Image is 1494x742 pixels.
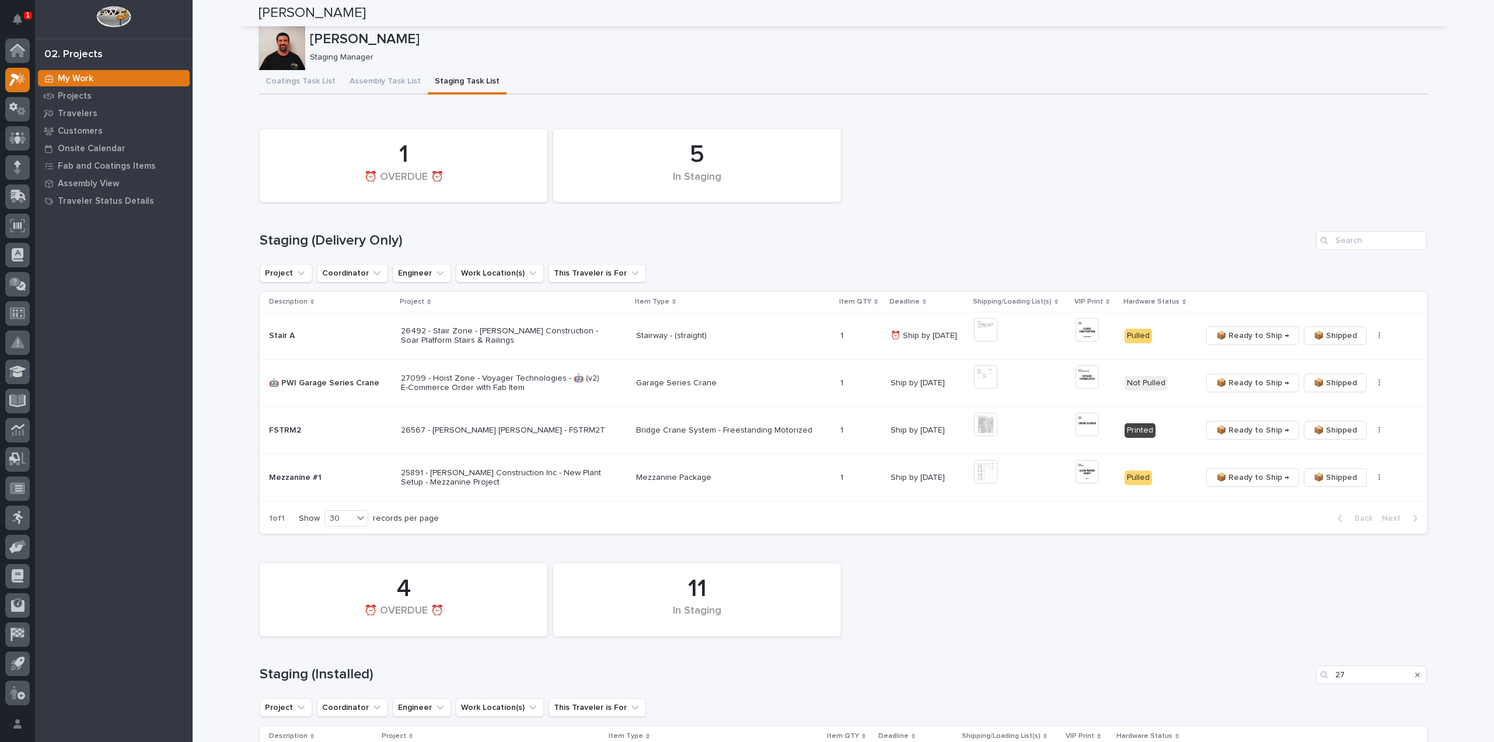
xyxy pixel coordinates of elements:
[260,666,1311,683] h1: Staging (Installed)
[1377,513,1427,524] button: Next
[393,698,451,717] button: Engineer
[1125,376,1168,391] div: Not Pulled
[891,473,965,483] p: Ship by [DATE]
[260,312,1427,360] tr: Stair AStair A 26492 - Stair Zone - [PERSON_NAME] Construction - Soar Platform Stairs & RailingsS...
[549,698,646,717] button: This Traveler is For
[280,140,528,169] div: 1
[1314,329,1357,343] span: 📦 Shipped
[280,574,528,604] div: 4
[840,376,846,388] p: 1
[299,514,320,524] p: Show
[891,378,965,388] p: Ship by [DATE]
[310,31,1424,48] p: [PERSON_NAME]
[573,605,821,629] div: In Staging
[393,264,451,283] button: Engineer
[58,196,154,207] p: Traveler Status Details
[260,232,1311,249] h1: Staging (Delivery Only)
[1382,513,1408,524] span: Next
[1206,468,1299,487] button: 📦 Ready to Ship →
[269,376,382,388] p: 🤖 PWI Garage Series Crane
[5,7,30,32] button: Notifications
[44,48,103,61] div: 02. Projects
[260,407,1427,454] tr: FSTRM2FSTRM2 26567 - [PERSON_NAME] [PERSON_NAME] - FSTRM2TBridge Crane System - Freestanding Moto...
[1216,423,1289,437] span: 📦 Ready to Ship →
[310,53,1419,62] p: Staging Manager
[891,331,965,341] p: ⏰ Ship by [DATE]
[1316,666,1427,684] div: Search
[456,698,544,717] button: Work Location(s)
[573,574,821,604] div: 11
[1216,329,1289,343] span: 📦 Ready to Ship →
[317,264,388,283] button: Coordinator
[428,70,507,95] button: Staging Task List
[343,70,428,95] button: Assembly Task List
[1125,329,1152,343] div: Pulled
[889,295,920,308] p: Deadline
[1316,231,1427,250] input: Search
[1206,374,1299,392] button: 📦 Ready to Ship →
[401,426,605,436] p: 26567 - [PERSON_NAME] [PERSON_NAME] - FSTRM2T
[1125,471,1152,485] div: Pulled
[269,423,303,436] p: FSTRM2
[269,471,324,483] p: Mezzanine #1
[260,698,312,717] button: Project
[573,140,821,169] div: 5
[1304,374,1367,392] button: 📦 Shipped
[840,471,846,483] p: 1
[260,264,312,283] button: Project
[35,104,193,122] a: Travelers
[260,504,294,533] p: 1 of 1
[259,70,343,95] button: Coatings Task List
[58,161,156,172] p: Fab and Coatings Items
[573,171,821,196] div: In Staging
[35,175,193,192] a: Assembly View
[35,87,193,104] a: Projects
[456,264,544,283] button: Work Location(s)
[35,140,193,157] a: Onsite Calendar
[1304,468,1367,487] button: 📦 Shipped
[636,473,831,483] p: Mezzanine Package
[635,295,669,308] p: Item Type
[26,11,30,19] p: 1
[280,605,528,629] div: ⏰ OVERDUE ⏰
[35,192,193,210] a: Traveler Status Details
[400,295,424,308] p: Project
[1125,423,1156,438] div: Printed
[549,264,646,283] button: This Traveler is For
[1216,471,1289,485] span: 📦 Ready to Ship →
[58,126,103,137] p: Customers
[325,513,353,525] div: 30
[401,468,605,488] p: 25891 - [PERSON_NAME] Construction Inc - New Plant Setup - Mezzanine Project
[58,144,125,154] p: Onsite Calendar
[973,295,1052,308] p: Shipping/Loading List(s)
[259,5,366,22] h2: [PERSON_NAME]
[1348,513,1373,524] span: Back
[636,426,831,436] p: Bridge Crane System - Freestanding Motorized
[1328,513,1377,524] button: Back
[35,157,193,175] a: Fab and Coatings Items
[1206,326,1299,345] button: 📦 Ready to Ship →
[1216,376,1289,390] span: 📦 Ready to Ship →
[260,360,1427,407] tr: 🤖 PWI Garage Series Crane🤖 PWI Garage Series Crane 27099 - Hoist Zone - Voyager Technologies - 🤖 ...
[1314,423,1357,437] span: 📦 Shipped
[15,14,30,33] div: Notifications1
[1206,421,1299,440] button: 📦 Ready to Ship →
[636,378,831,388] p: Garage Series Crane
[280,171,528,196] div: ⏰ OVERDUE ⏰
[1304,326,1367,345] button: 📦 Shipped
[35,69,193,87] a: My Work
[1123,295,1179,308] p: Hardware Status
[1074,295,1103,308] p: VIP Print
[269,295,308,308] p: Description
[373,514,439,524] p: records per page
[317,698,388,717] button: Coordinator
[839,295,871,308] p: Item QTY
[35,122,193,140] a: Customers
[840,329,846,341] p: 1
[840,423,846,436] p: 1
[1314,376,1357,390] span: 📦 Shipped
[58,91,92,102] p: Projects
[401,326,605,346] p: 26492 - Stair Zone - [PERSON_NAME] Construction - Soar Platform Stairs & Railings
[1304,421,1367,440] button: 📦 Shipped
